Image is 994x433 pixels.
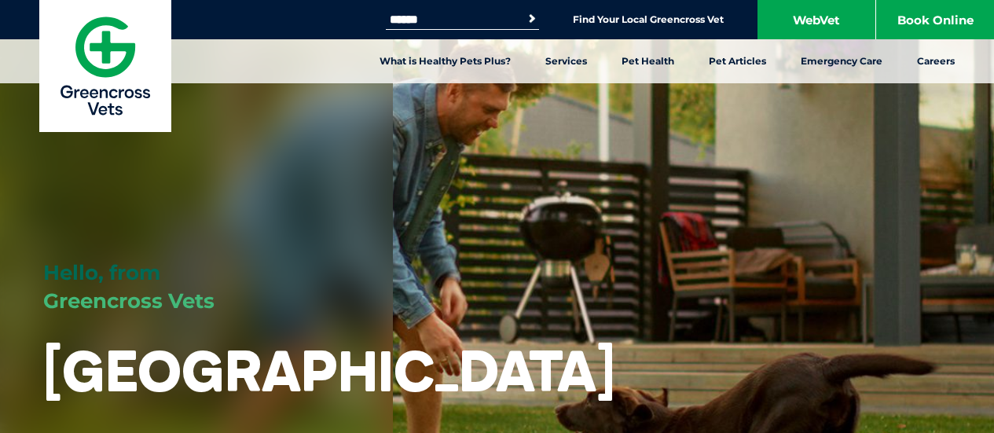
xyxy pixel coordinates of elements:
[43,339,615,402] h1: [GEOGRAPHIC_DATA]
[362,39,528,83] a: What is Healthy Pets Plus?
[900,39,972,83] a: Careers
[604,39,691,83] a: Pet Health
[43,288,215,314] span: Greencross Vets
[43,260,160,285] span: Hello, from
[573,13,724,26] a: Find Your Local Greencross Vet
[524,11,540,27] button: Search
[691,39,783,83] a: Pet Articles
[528,39,604,83] a: Services
[783,39,900,83] a: Emergency Care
